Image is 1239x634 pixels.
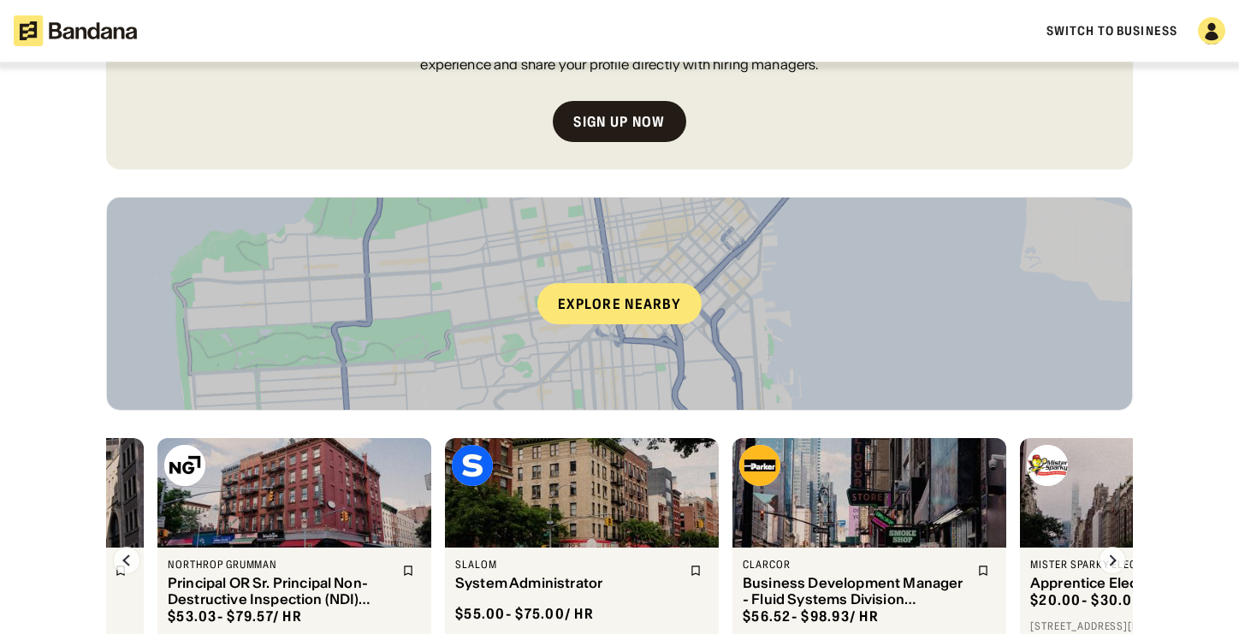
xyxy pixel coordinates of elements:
[107,198,1132,410] a: Explore nearby
[553,101,685,142] a: Sign up now
[1027,445,1068,486] img: Mister Sparky Electric logo
[743,607,879,625] div: $ 56.52 - $98.93 / hr
[1046,23,1177,39] a: Switch to Business
[168,607,302,625] div: $ 53.03 - $79.57 / hr
[168,575,392,607] div: Principal OR Sr. Principal Non-Destructive Inspection (NDI) Engineer
[743,575,967,607] div: Business Development Manager - Fluid Systems Division ([GEOGRAPHIC_DATA])
[455,558,679,572] div: Slalom
[1099,547,1126,574] img: Right Arrow
[455,575,679,591] div: System Administrator
[573,115,665,128] div: Sign up now
[743,558,967,572] div: CLARCOR
[164,445,205,486] img: Northrop Grumman logo
[452,445,493,486] img: Slalom logo
[455,605,594,623] div: $ 55.00 - $75.00 / hr
[14,15,137,46] img: Bandana logotype
[537,283,702,324] div: Explore nearby
[113,547,140,574] img: Left Arrow
[1030,591,1171,609] div: $ 20.00 - $30.00 / hr
[739,445,780,486] img: CLARCOR logo
[168,558,392,572] div: Northrop Grumman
